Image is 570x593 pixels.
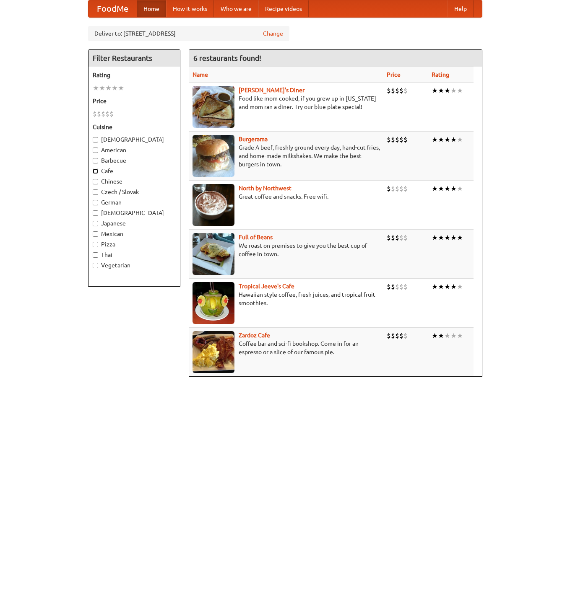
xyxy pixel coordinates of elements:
[93,109,97,119] li: $
[193,290,380,307] p: Hawaiian style coffee, fresh juices, and tropical fruit smoothies.
[239,87,305,93] a: [PERSON_NAME]'s Diner
[457,135,463,144] li: ★
[193,339,380,356] p: Coffee bar and sci-fi bookshop. Come in for an espresso or a slice of our famous pie.
[93,189,98,195] input: Czech / Slovak
[93,179,98,184] input: Chinese
[457,233,463,242] li: ★
[432,86,438,95] li: ★
[101,109,105,119] li: $
[193,94,380,111] p: Food like mom cooked, if you grew up in [US_STATE] and mom ran a diner. Try our blue plate special!
[93,200,98,205] input: German
[438,184,444,193] li: ★
[93,146,176,154] label: American
[444,86,450,95] li: ★
[399,184,403,193] li: $
[93,251,176,259] label: Thai
[193,331,234,373] img: zardoz.jpg
[166,0,214,17] a: How it works
[450,184,457,193] li: ★
[112,83,118,93] li: ★
[444,233,450,242] li: ★
[93,261,176,269] label: Vegetarian
[432,135,438,144] li: ★
[450,331,457,340] li: ★
[391,282,395,291] li: $
[193,184,234,226] img: north.jpg
[391,135,395,144] li: $
[239,136,268,142] a: Burgerama
[391,233,395,242] li: $
[457,331,463,340] li: ★
[387,86,391,95] li: $
[432,233,438,242] li: ★
[193,54,261,62] ng-pluralize: 6 restaurants found!
[444,331,450,340] li: ★
[457,86,463,95] li: ★
[432,184,438,193] li: ★
[403,233,408,242] li: $
[395,233,399,242] li: $
[239,185,292,192] a: North by Northwest
[450,282,457,291] li: ★
[448,0,474,17] a: Help
[403,331,408,340] li: $
[93,242,98,247] input: Pizza
[258,0,309,17] a: Recipe videos
[93,156,176,165] label: Barbecue
[399,331,403,340] li: $
[399,86,403,95] li: $
[403,135,408,144] li: $
[403,86,408,95] li: $
[387,282,391,291] li: $
[93,210,98,216] input: [DEMOGRAPHIC_DATA]
[395,331,399,340] li: $
[391,184,395,193] li: $
[387,233,391,242] li: $
[432,282,438,291] li: ★
[93,71,176,79] h5: Rating
[395,282,399,291] li: $
[93,137,98,142] input: [DEMOGRAPHIC_DATA]
[403,184,408,193] li: $
[391,86,395,95] li: $
[239,332,270,339] b: Zardoz Cafe
[93,135,176,144] label: [DEMOGRAPHIC_DATA]
[457,184,463,193] li: ★
[93,83,99,93] li: ★
[438,233,444,242] li: ★
[105,109,109,119] li: $
[137,0,166,17] a: Home
[438,282,444,291] li: ★
[387,71,401,78] a: Price
[193,282,234,324] img: jeeves.jpg
[438,331,444,340] li: ★
[193,71,208,78] a: Name
[93,263,98,268] input: Vegetarian
[450,135,457,144] li: ★
[399,233,403,242] li: $
[93,123,176,131] h5: Cuisine
[93,168,98,174] input: Cafe
[93,198,176,207] label: German
[93,230,176,238] label: Mexican
[93,221,98,226] input: Japanese
[239,283,294,290] a: Tropical Jeeve's Cafe
[193,143,380,168] p: Grade A beef, freshly ground every day, hand-cut fries, and home-made milkshakes. We make the bes...
[395,86,399,95] li: $
[193,86,234,128] img: sallys.jpg
[193,135,234,177] img: burgerama.jpg
[118,83,124,93] li: ★
[93,158,98,163] input: Barbecue
[263,29,283,38] a: Change
[391,331,395,340] li: $
[444,282,450,291] li: ★
[93,188,176,196] label: Czech / Slovak
[239,234,273,241] b: Full of Beans
[93,231,98,237] input: Mexican
[432,331,438,340] li: ★
[395,184,399,193] li: $
[93,219,176,228] label: Japanese
[387,331,391,340] li: $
